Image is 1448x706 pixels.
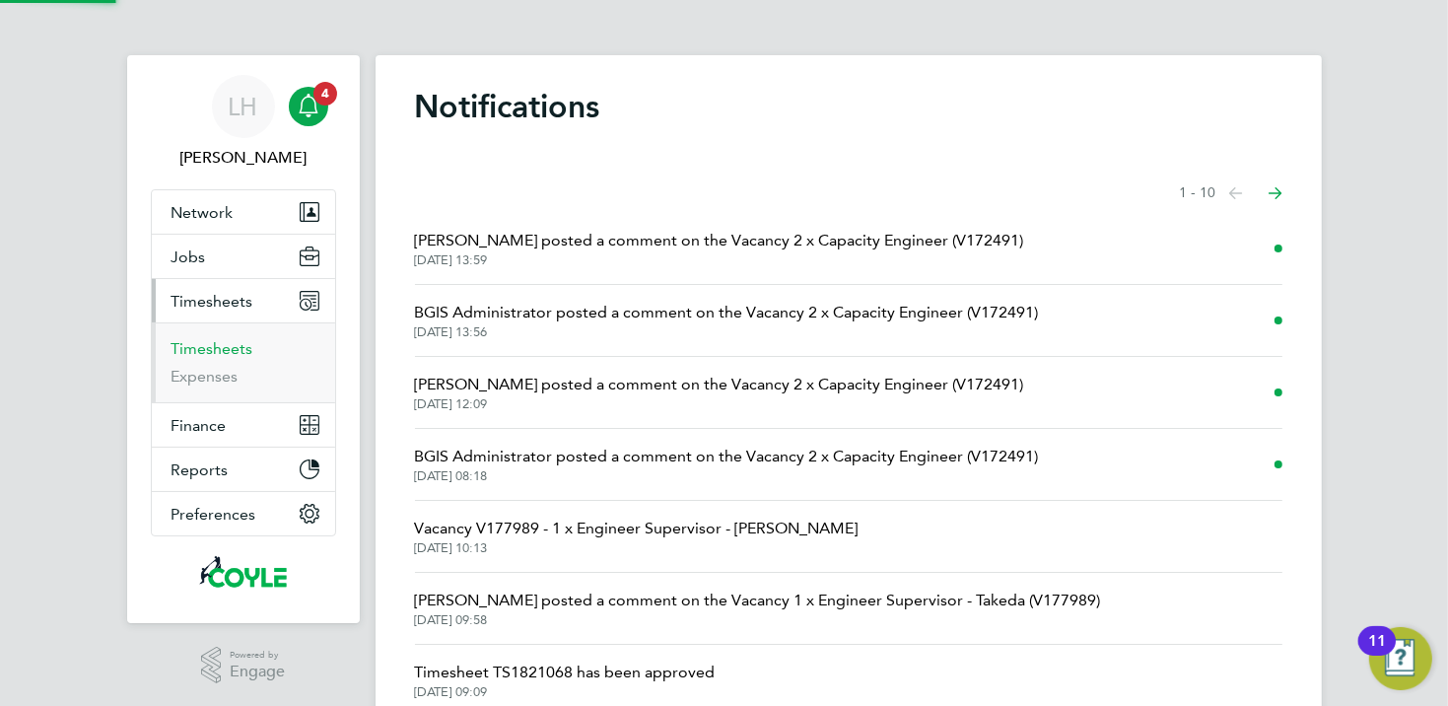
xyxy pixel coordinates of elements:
button: Timesheets [152,279,335,322]
nav: Main navigation [127,55,360,623]
div: Timesheets [152,322,335,402]
span: [PERSON_NAME] posted a comment on the Vacancy 2 x Capacity Engineer (V172491) [415,229,1024,252]
span: 1 - 10 [1180,183,1216,203]
img: coyles-logo-retina.png [199,556,287,588]
nav: Select page of notifications list [1180,174,1282,213]
span: [DATE] 10:13 [415,540,859,556]
span: Timesheets [172,292,253,311]
a: BGIS Administrator posted a comment on the Vacancy 2 x Capacity Engineer (V172491)[DATE] 13:56 [415,301,1039,340]
span: LH [229,94,258,119]
span: Network [172,203,234,222]
span: [PERSON_NAME] posted a comment on the Vacancy 2 x Capacity Engineer (V172491) [415,373,1024,396]
span: Jobs [172,247,206,266]
a: Go to home page [151,556,336,588]
span: [DATE] 09:09 [415,684,716,700]
a: BGIS Administrator posted a comment on the Vacancy 2 x Capacity Engineer (V172491)[DATE] 08:18 [415,445,1039,484]
span: Engage [230,664,285,680]
span: [DATE] 09:58 [415,612,1101,628]
span: Finance [172,416,227,435]
span: BGIS Administrator posted a comment on the Vacancy 2 x Capacity Engineer (V172491) [415,301,1039,324]
button: Jobs [152,235,335,278]
div: 11 [1368,641,1386,667]
span: [PERSON_NAME] posted a comment on the Vacancy 1 x Engineer Supervisor - Takeda (V177989) [415,589,1101,612]
a: Timesheets [172,339,253,358]
a: [PERSON_NAME] posted a comment on the Vacancy 2 x Capacity Engineer (V172491)[DATE] 13:59 [415,229,1024,268]
a: LH[PERSON_NAME] [151,75,336,170]
button: Preferences [152,492,335,535]
a: Vacancy V177989 - 1 x Engineer Supervisor - [PERSON_NAME][DATE] 10:13 [415,517,859,556]
a: Timesheet TS1821068 has been approved[DATE] 09:09 [415,661,716,700]
a: [PERSON_NAME] posted a comment on the Vacancy 2 x Capacity Engineer (V172491)[DATE] 12:09 [415,373,1024,412]
button: Finance [152,403,335,447]
span: Reports [172,460,229,479]
button: Open Resource Center, 11 new notifications [1369,627,1432,690]
span: Preferences [172,505,256,524]
span: [DATE] 13:59 [415,252,1024,268]
span: [DATE] 08:18 [415,468,1039,484]
span: Liam Hargate [151,146,336,170]
span: Vacancy V177989 - 1 x Engineer Supervisor - [PERSON_NAME] [415,517,859,540]
span: 4 [313,82,337,106]
a: Expenses [172,367,239,386]
h1: Notifications [415,87,1282,126]
span: BGIS Administrator posted a comment on the Vacancy 2 x Capacity Engineer (V172491) [415,445,1039,468]
span: Powered by [230,647,285,664]
span: Timesheet TS1821068 has been approved [415,661,716,684]
a: [PERSON_NAME] posted a comment on the Vacancy 1 x Engineer Supervisor - Takeda (V177989)[DATE] 09:58 [415,589,1101,628]
span: [DATE] 13:56 [415,324,1039,340]
a: 4 [289,75,328,138]
a: Powered byEngage [201,647,285,684]
span: [DATE] 12:09 [415,396,1024,412]
button: Network [152,190,335,234]
button: Reports [152,448,335,491]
